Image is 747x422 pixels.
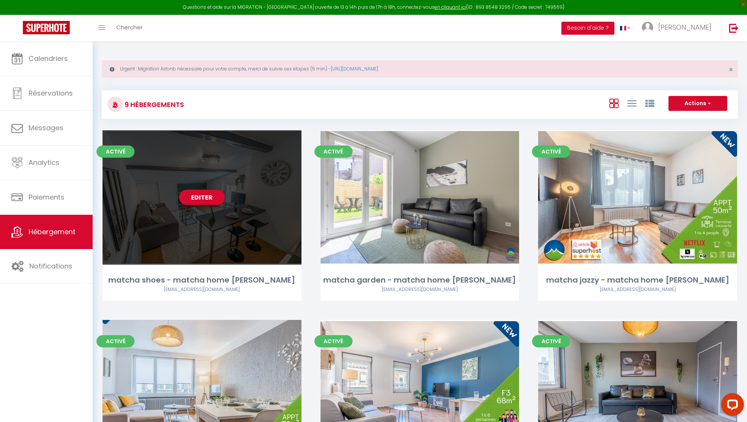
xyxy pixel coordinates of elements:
[538,274,737,286] div: matcha jazzy - matcha home [PERSON_NAME]
[179,190,225,205] a: Editer
[615,380,660,395] a: Editer
[179,380,225,395] a: Editer
[397,190,442,205] a: Editer
[627,97,636,109] a: Vue en Liste
[729,66,733,73] button: Close
[314,145,353,158] span: Activé
[321,274,519,286] div: matcha garden - matcha home [PERSON_NAME]
[96,335,135,347] span: Activé
[321,286,519,293] div: Airbnb
[96,145,135,158] span: Activé
[29,192,64,202] span: Paiements
[645,97,654,109] a: Vue par Groupe
[314,335,353,347] span: Activé
[729,65,733,74] span: ×
[658,22,712,32] span: [PERSON_NAME]
[111,15,148,42] a: Chercher
[29,54,68,63] span: Calendriers
[123,96,184,113] h3: 9 Hébergements
[538,286,737,293] div: Airbnb
[615,190,660,205] a: Editer
[103,274,301,286] div: matcha shoes - matcha home [PERSON_NAME]
[434,4,466,10] a: en cliquant ici
[116,23,143,31] span: Chercher
[532,335,570,347] span: Activé
[561,22,614,35] button: Besoin d'aide ?
[29,261,72,271] span: Notifications
[636,15,721,42] a: ... [PERSON_NAME]
[397,380,442,395] a: Editer
[532,145,570,158] span: Activé
[29,227,75,237] span: Hébergement
[331,66,378,72] a: [URL][DOMAIN_NAME]
[729,23,739,33] img: logout
[642,22,653,33] img: ...
[102,60,738,78] div: Urgent : Migration Airbnb nécessaire pour votre compte, merci de suivre ces étapes (5 min) -
[609,97,619,109] a: Vue en Box
[103,286,301,293] div: Airbnb
[668,96,727,111] button: Actions
[29,123,63,133] span: Messages
[29,158,59,167] span: Analytics
[23,21,70,34] img: Super Booking
[715,390,747,422] iframe: LiveChat chat widget
[29,88,73,98] span: Réservations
